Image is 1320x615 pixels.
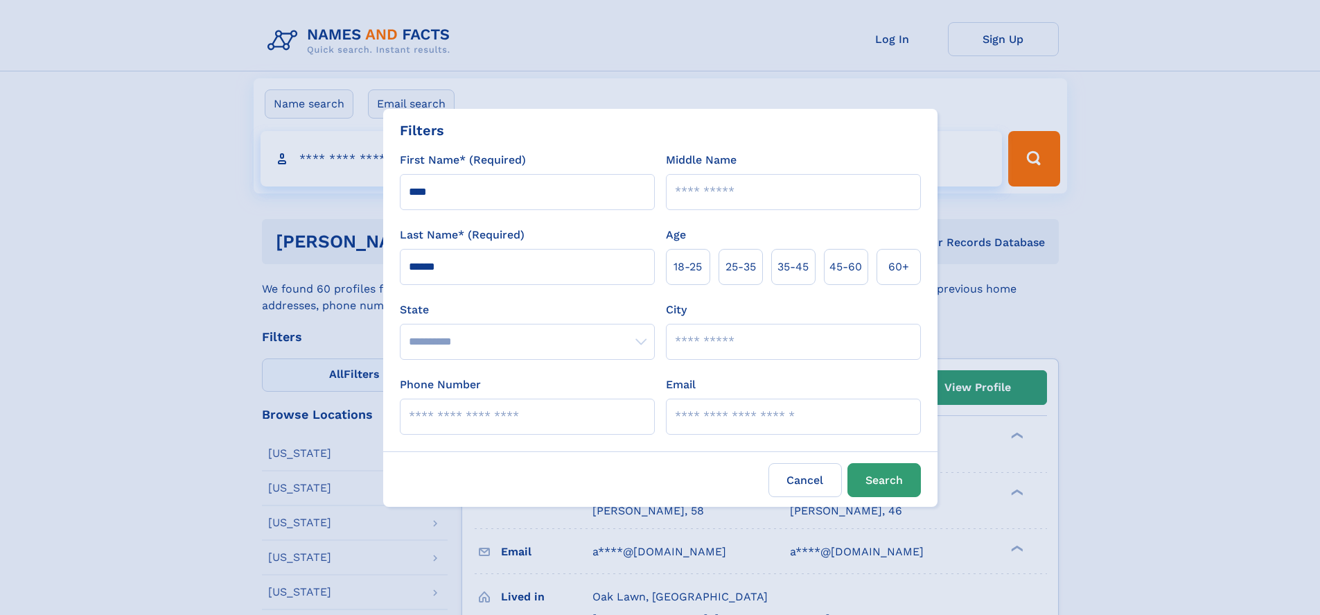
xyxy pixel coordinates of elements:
[666,376,696,393] label: Email
[400,152,526,168] label: First Name* (Required)
[829,259,862,275] span: 45‑60
[666,152,737,168] label: Middle Name
[400,376,481,393] label: Phone Number
[400,302,655,318] label: State
[666,302,687,318] label: City
[400,120,444,141] div: Filters
[888,259,909,275] span: 60+
[400,227,525,243] label: Last Name* (Required)
[725,259,756,275] span: 25‑35
[666,227,686,243] label: Age
[768,463,842,497] label: Cancel
[777,259,809,275] span: 35‑45
[674,259,702,275] span: 18‑25
[847,463,921,497] button: Search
